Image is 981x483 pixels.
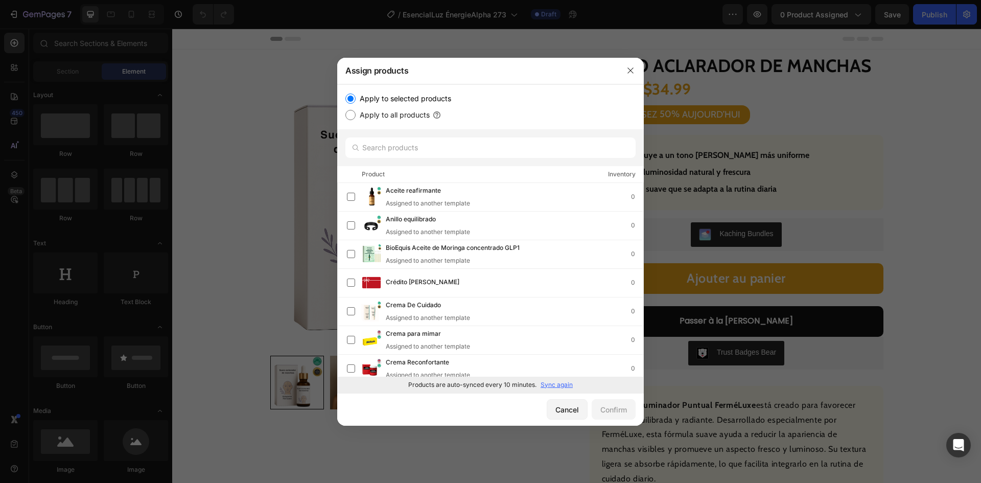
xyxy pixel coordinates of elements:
[430,372,694,455] p: está creado para favorecer una tez equilibrada y radiante. Desarrollado especialmente por FerméLu...
[527,200,539,212] img: KachingBundles.png
[361,187,382,207] img: product-img
[386,371,470,380] div: Assigned to another template
[361,272,382,293] img: product-img
[386,277,459,288] span: Crédito [PERSON_NAME]
[541,380,573,389] p: Sync again
[386,243,520,254] span: BioEquis Aceite de Moringa concentrado GLP1
[592,399,636,420] button: Confirm
[430,372,584,381] strong: El Sérum Iluminador Puntual FerméLuxe
[545,318,604,329] div: Trust Badges Bear
[486,79,508,93] div: 50%
[361,301,382,321] img: product-img
[600,404,627,415] div: Confirm
[445,136,578,151] p: Aporta luminosidad natural y frescura
[345,137,636,158] input: Search products
[631,220,643,231] div: 0
[337,84,644,393] div: />
[386,313,470,323] div: Assigned to another template
[356,93,451,105] label: Apply to selected products
[631,278,643,288] div: 0
[470,50,520,72] div: $34.99
[356,109,430,121] label: Apply to all products
[362,169,385,179] div: Product
[417,27,711,47] h1: Suero aclarador de manchas
[608,169,636,179] div: Inventory
[386,256,536,265] div: Assigned to another template
[386,186,441,197] span: Aceite reafirmante
[631,306,643,316] div: 0
[361,358,382,379] img: product-img
[555,404,579,415] div: Cancel
[408,380,536,389] p: Products are auto-synced every 10 minutes.
[515,240,614,260] div: Ajouter au panier
[386,227,470,237] div: Assigned to another template
[946,433,971,457] div: Open Intercom Messenger
[361,244,382,264] img: product-img
[386,342,470,351] div: Assigned to another template
[426,79,486,94] div: ÉCONOMISEZ
[508,79,570,94] div: AUJOURD’HUI
[519,194,609,218] button: Kaching Bundles
[386,329,441,340] span: Crema para mimar
[386,300,441,311] span: Crema De Cuidado
[631,363,643,374] div: 0
[361,215,382,236] img: product-img
[386,214,436,225] span: Anillo equilibrado
[524,318,536,331] img: CLDR_q6erfwCEAE=.png
[547,200,601,211] div: Kaching Bundles
[547,399,588,420] button: Cancel
[417,278,711,308] button: Passer à la caisse
[361,330,382,350] img: product-img
[631,192,643,202] div: 0
[507,285,621,300] div: Passer à la [PERSON_NAME]
[386,199,470,208] div: Assigned to another template
[516,312,612,337] button: Trust Badges Bear
[631,249,643,259] div: 0
[386,357,449,369] span: Crema Reconfortante
[445,120,637,134] p: Contribuye a un tono [PERSON_NAME] más uniforme
[337,57,617,84] div: Assign products
[417,235,711,265] button: Ajouter au panier
[445,153,604,168] p: Textura suave que se adapta a la rutina diaria
[417,50,466,72] div: $69.99
[631,335,643,345] div: 0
